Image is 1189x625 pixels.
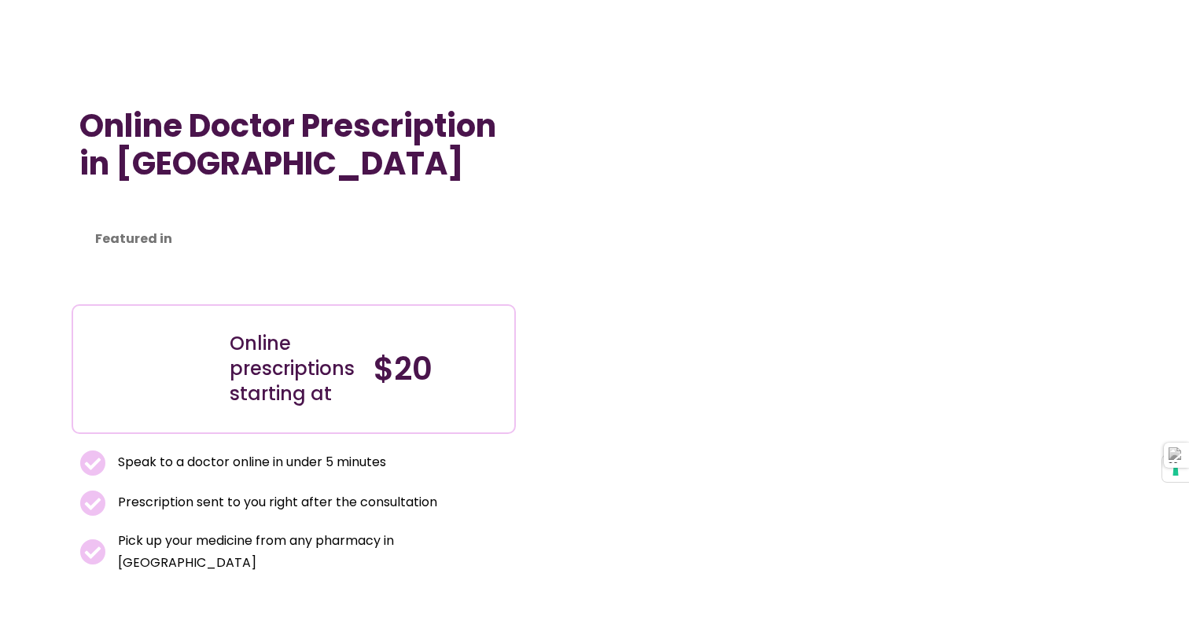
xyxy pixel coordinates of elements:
img: Illustration depicting a young woman in a casual outfit, engaged with her smartphone. She has a p... [98,318,201,421]
iframe: Customer reviews powered by Trustpilot [79,217,509,236]
strong: Featured in [95,230,172,248]
iframe: Customer reviews powered by Trustpilot [79,198,315,217]
span: Speak to a doctor online in under 5 minutes [114,451,386,473]
span: Pick up your medicine from any pharmacy in [GEOGRAPHIC_DATA] [114,530,508,574]
button: Your consent preferences for tracking technologies [1162,455,1189,482]
h4: $20 [374,350,502,388]
span: Prescription sent to you right after the consultation [114,491,437,513]
h1: Online Doctor Prescription in [GEOGRAPHIC_DATA] [79,107,509,182]
div: Online prescriptions starting at [230,331,359,406]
